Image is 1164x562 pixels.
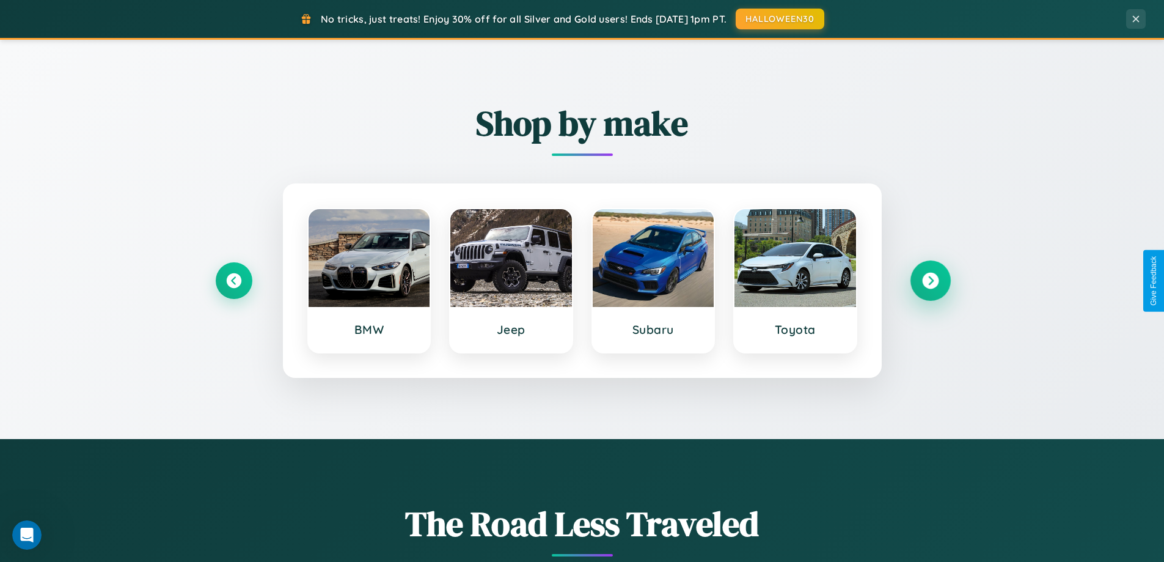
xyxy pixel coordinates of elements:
h3: BMW [321,322,418,337]
h3: Jeep [463,322,560,337]
iframe: Intercom live chat [12,520,42,550]
h3: Toyota [747,322,844,337]
span: No tricks, just treats! Enjoy 30% off for all Silver and Gold users! Ends [DATE] 1pm PT. [321,13,727,25]
h2: Shop by make [216,100,949,147]
h1: The Road Less Traveled [216,500,949,547]
button: HALLOWEEN30 [736,9,824,29]
div: Give Feedback [1149,256,1158,306]
h3: Subaru [605,322,702,337]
